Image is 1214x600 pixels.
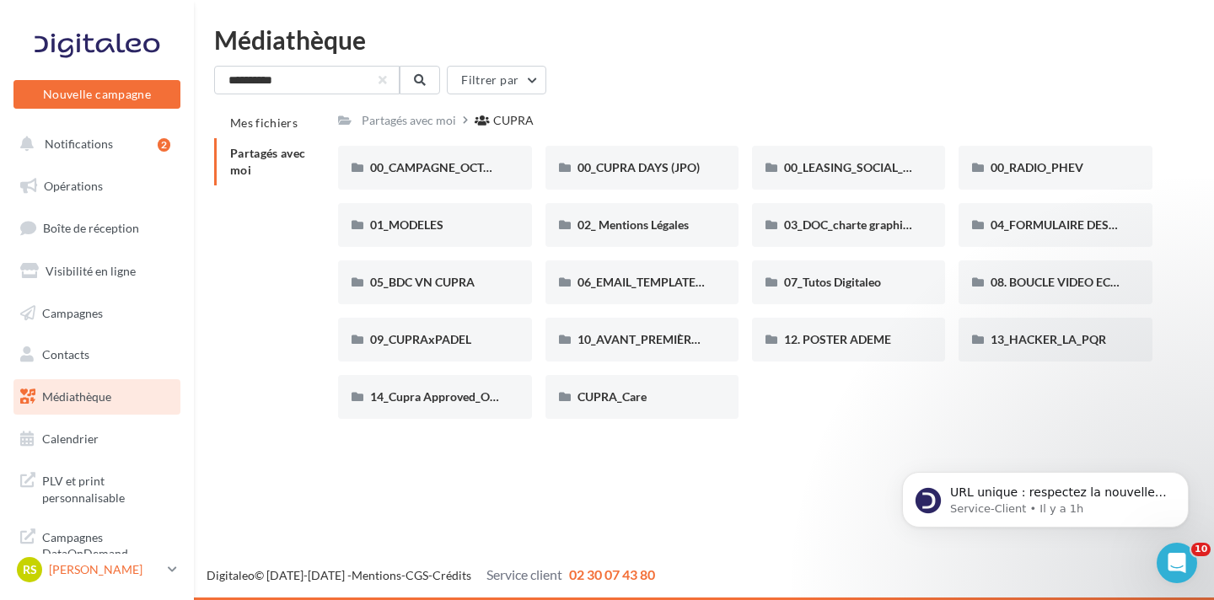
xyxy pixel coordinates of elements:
span: Campagnes DataOnDemand [42,526,174,562]
span: 00_CAMPAGNE_OCTOBRE [370,160,514,174]
a: Calendrier [10,421,184,457]
span: URL unique : respectez la nouvelle exigence de Google Google exige désormais que chaque fiche Goo... [73,49,290,247]
iframe: Intercom live chat [1157,543,1197,583]
span: Visibilité en ligne [46,264,136,278]
p: [PERSON_NAME] [49,561,161,578]
span: 05_BDC VN CUPRA [370,275,475,289]
span: Partagés avec moi [230,146,306,177]
a: Opérations [10,169,184,204]
div: Médiathèque [214,27,1194,52]
button: Nouvelle campagne [13,80,180,109]
span: RS [23,561,37,578]
span: Service client [486,566,562,582]
a: RS [PERSON_NAME] [13,554,180,586]
span: 14_Cupra Approved_OCCASIONS_GARANTIES [370,389,620,404]
div: 2 [158,138,170,152]
span: © [DATE]-[DATE] - - - [207,568,655,582]
a: Boîte de réception [10,210,184,246]
span: Boîte de réception [43,221,139,235]
a: Mentions [352,568,401,582]
span: 10_AVANT_PREMIÈRES_CUPRA (VENTES PRIVEES) [577,332,853,346]
a: Crédits [432,568,471,582]
div: CUPRA [493,112,534,129]
span: Contacts [42,347,89,362]
span: 02_ Mentions Légales [577,217,689,232]
a: Campagnes [10,296,184,331]
span: 07_Tutos Digitaleo [784,275,881,289]
iframe: Intercom notifications message [877,437,1214,554]
span: 13_HACKER_LA_PQR [991,332,1106,346]
span: 00_CUPRA DAYS (JPO) [577,160,700,174]
button: Filtrer par [447,66,546,94]
a: PLV et print personnalisable [10,463,184,512]
span: 03_DOC_charte graphique et GUIDELINES [784,217,1005,232]
span: Mes fichiers [230,115,298,130]
span: 06_EMAIL_TEMPLATE HTML CUPRA [577,275,773,289]
span: Calendrier [42,431,99,446]
span: Campagnes [42,305,103,319]
div: Partagés avec moi [362,112,456,129]
span: 08. BOUCLE VIDEO ECRAN SHOWROOM [991,275,1213,289]
span: Notifications [45,137,113,151]
span: Médiathèque [42,389,111,404]
a: Visibilité en ligne [10,254,184,289]
a: Digitaleo [207,568,255,582]
span: PLV et print personnalisable [42,469,174,506]
button: Notifications 2 [10,126,177,162]
span: 00_LEASING_SOCIAL_ÉLECTRIQUE [784,160,972,174]
p: Message from Service-Client, sent Il y a 1h [73,65,291,80]
span: 10 [1191,543,1211,556]
span: CUPRA_Care [577,389,647,404]
span: 12. POSTER ADEME [784,332,891,346]
a: Campagnes DataOnDemand [10,519,184,569]
a: Médiathèque [10,379,184,415]
a: Contacts [10,337,184,372]
a: CGS [406,568,428,582]
span: 01_MODELES [370,217,443,232]
span: 00_RADIO_PHEV [991,160,1083,174]
span: 02 30 07 43 80 [569,566,655,582]
span: 09_CUPRAxPADEL [370,332,471,346]
span: Opérations [44,179,103,193]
